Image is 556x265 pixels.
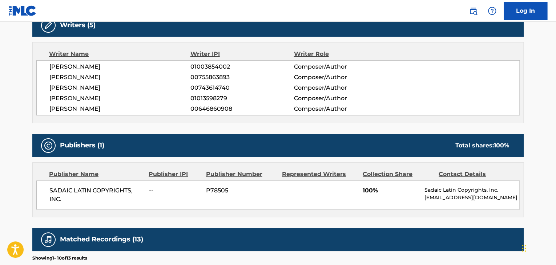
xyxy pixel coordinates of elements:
div: Publisher Number [206,170,276,179]
span: Composer/Author [294,62,388,71]
span: Composer/Author [294,83,388,92]
p: [EMAIL_ADDRESS][DOMAIN_NAME] [424,194,519,201]
span: [PERSON_NAME] [49,62,190,71]
span: P78505 [206,186,277,195]
div: Publisher IPI [149,170,200,179]
div: Contact Details [439,170,509,179]
span: [PERSON_NAME] [49,83,190,92]
iframe: Chat Widget [520,230,556,265]
h5: Writers (5) [60,21,96,29]
img: Matched Recordings [44,235,53,244]
span: 100% [363,186,419,195]
p: Showing 1 - 10 of 13 results [32,255,87,261]
span: 100 % [494,142,509,149]
span: 00743614740 [190,83,294,92]
span: [PERSON_NAME] [49,105,190,113]
span: 00646860908 [190,105,294,113]
span: Composer/Author [294,105,388,113]
div: Writer Role [294,50,388,58]
span: 01013598279 [190,94,294,103]
div: Total shares: [455,141,509,150]
h5: Matched Recordings (13) [60,235,143,244]
img: Writers [44,21,53,30]
span: [PERSON_NAME] [49,73,190,82]
img: MLC Logo [9,5,37,16]
img: search [469,7,478,15]
a: Log In [504,2,547,20]
span: 00755863893 [190,73,294,82]
p: Sadaic Latin Copyrights, Inc. [424,186,519,194]
span: SADAIC LATIN COPYRIGHTS, INC. [49,186,144,204]
span: [PERSON_NAME] [49,94,190,103]
h5: Publishers (1) [60,141,104,150]
div: Widget de chat [520,230,556,265]
span: Composer/Author [294,94,388,103]
div: Collection Share [363,170,433,179]
div: Represented Writers [282,170,357,179]
div: Publisher Name [49,170,143,179]
img: Publishers [44,141,53,150]
div: Help [485,4,499,18]
a: Public Search [466,4,480,18]
div: Arrastrar [522,237,526,259]
img: help [488,7,496,15]
div: Writer IPI [190,50,294,58]
span: -- [149,186,201,195]
div: Writer Name [49,50,190,58]
span: 01003854002 [190,62,294,71]
span: Composer/Author [294,73,388,82]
